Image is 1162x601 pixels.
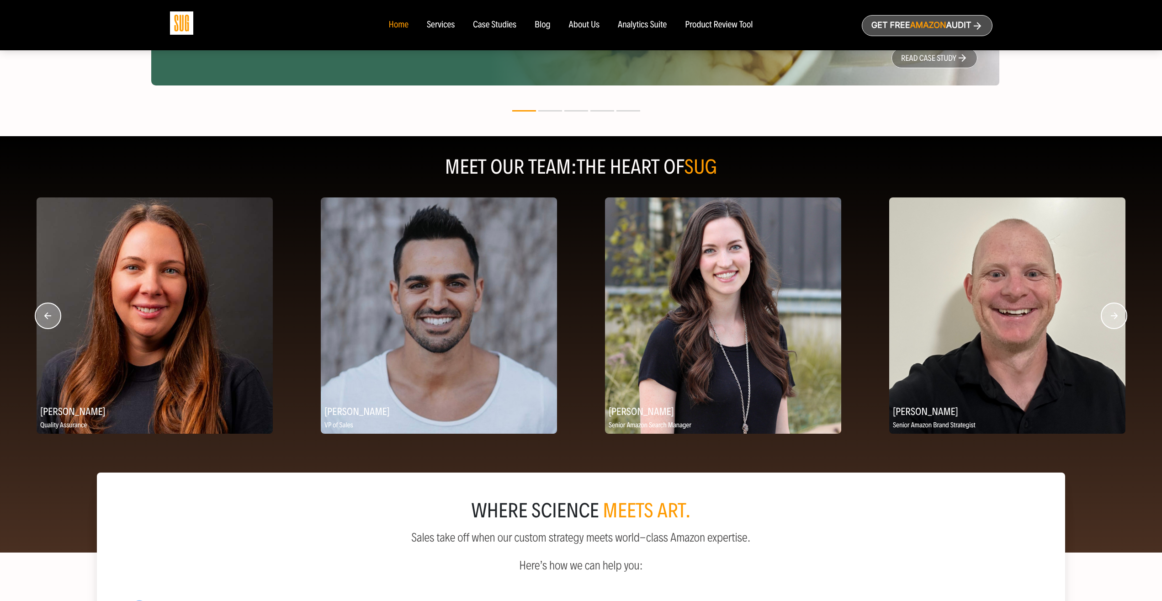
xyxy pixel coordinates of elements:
[37,402,273,420] h2: [PERSON_NAME]
[388,20,408,30] a: Home
[684,155,717,179] span: SUG
[603,499,691,523] span: meets art.
[170,11,193,35] img: Sug
[569,20,600,30] a: About Us
[535,20,551,30] a: Blog
[119,502,1043,520] div: where science
[891,48,977,68] a: read case study
[321,402,557,420] h2: [PERSON_NAME]
[685,20,753,30] a: Product Review Tool
[37,197,273,434] img: Viktoriia Komarova, Quality Assurance
[889,197,1125,434] img: Kortney Kay, Senior Amazon Brand Strategist
[605,420,841,431] p: Senior Amazon Search Manager
[473,20,516,30] a: Case Studies
[119,531,1043,544] p: Sales take off when our custom strategy meets world-class Amazon expertise.
[37,420,273,431] p: Quality Assurance
[321,420,557,431] p: VP of Sales
[889,420,1125,431] p: Senior Amazon Brand Strategist
[910,21,946,30] span: Amazon
[889,402,1125,420] h2: [PERSON_NAME]
[427,20,455,30] a: Services
[605,402,841,420] h2: [PERSON_NAME]
[321,197,557,434] img: Jeff Siddiqi, VP of Sales
[618,20,667,30] a: Analytics Suite
[862,15,992,36] a: Get freeAmazonAudit
[119,552,1043,572] p: Here’s how we can help you:
[605,197,841,434] img: Rene Crandall, Senior Amazon Search Manager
